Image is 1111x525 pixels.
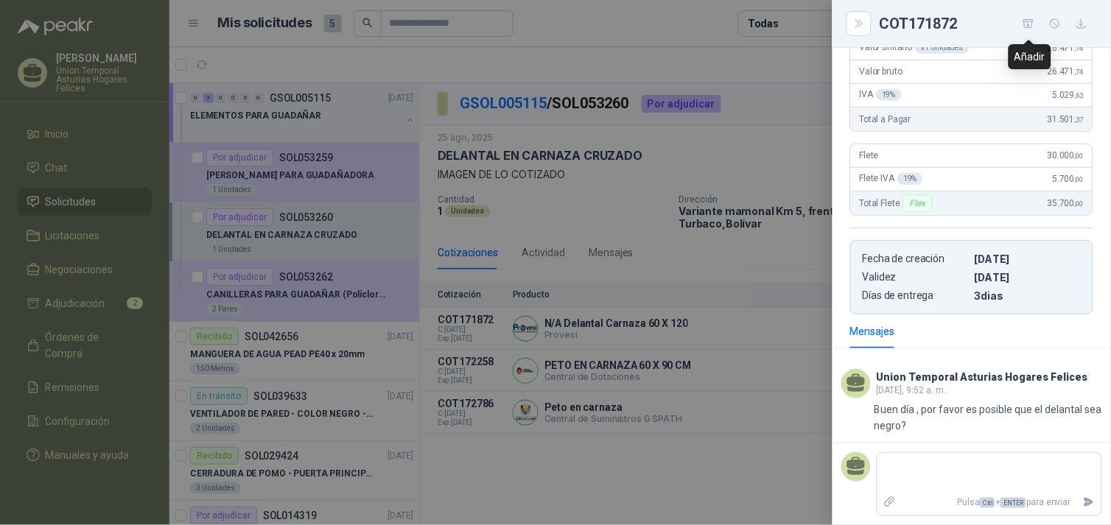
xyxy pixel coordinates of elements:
[975,289,1081,302] p: 3 dias
[1053,174,1084,184] span: 5.700
[916,42,970,54] div: x 1 Unidades
[860,42,970,54] span: Valor unitario
[1075,91,1084,99] span: ,63
[1075,200,1084,208] span: ,00
[860,194,936,212] span: Total Flete
[1048,43,1084,53] span: 26.471
[903,490,1078,515] p: Pulsa + para enviar
[877,490,903,515] label: Adjuntar archivos
[1048,66,1084,77] span: 26.471
[860,66,903,77] span: Valor bruto
[898,173,924,185] div: 19 %
[863,253,969,265] p: Fecha de creación
[877,373,1088,381] h3: Union Temporal Asturias Hogares Felices
[1048,198,1084,208] span: 35.700
[850,323,895,339] div: Mensajes
[1053,90,1084,100] span: 5.029
[863,271,969,283] p: Validez
[880,12,1093,35] div: COT171872
[1009,44,1051,69] div: Añadir
[860,89,902,101] span: IVA
[860,114,911,124] span: Total a Pagar
[1075,44,1084,52] span: ,74
[903,194,932,212] div: Flex
[877,89,903,101] div: 19 %
[1077,490,1101,515] button: Enviar
[1000,498,1026,508] span: ENTER
[1075,175,1084,183] span: ,00
[850,15,868,32] button: Close
[980,498,995,508] span: Ctrl
[877,385,947,395] span: [DATE], 9:52 a. m.
[1075,116,1084,124] span: ,37
[1075,152,1084,160] span: ,00
[1048,114,1084,124] span: 31.501
[975,271,1081,283] p: [DATE]
[863,289,969,302] p: Días de entrega
[860,150,879,161] span: Flete
[1075,68,1084,76] span: ,74
[975,253,1081,265] p: [DATE]
[860,173,923,185] span: Flete IVA
[1048,150,1084,161] span: 30.000
[875,401,1102,434] p: Buen día , por favor es posible que el delantal sea negro?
